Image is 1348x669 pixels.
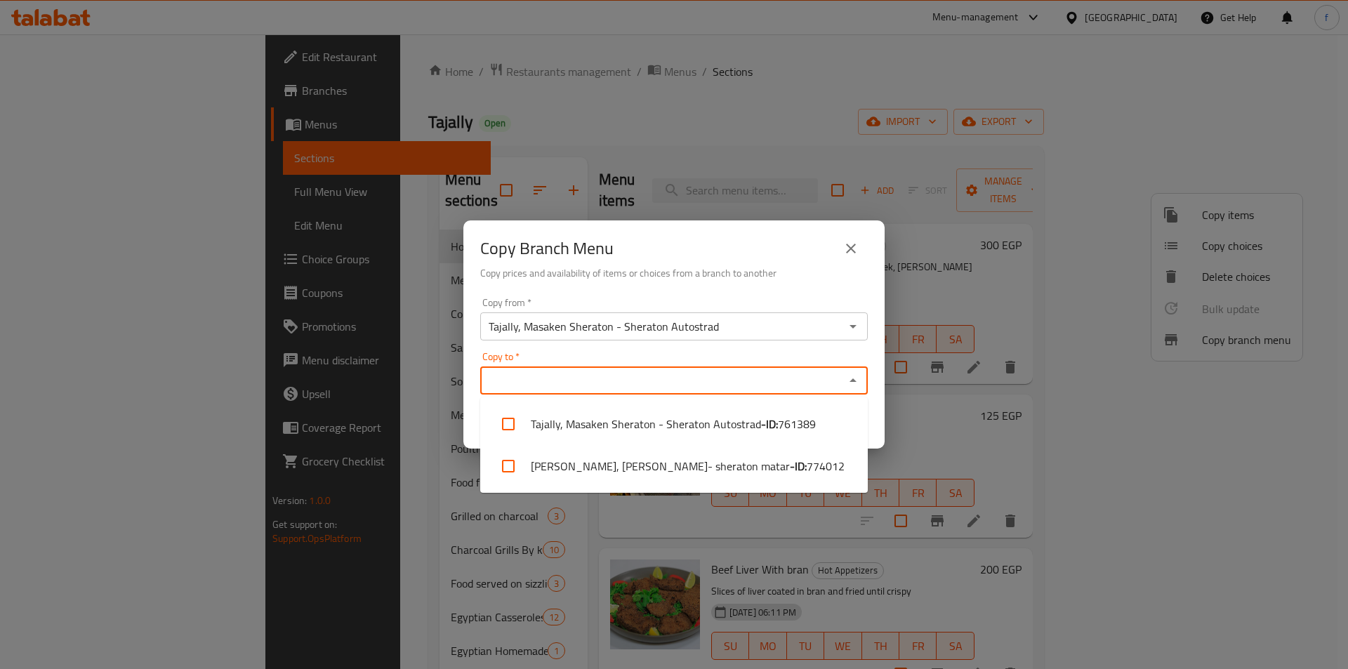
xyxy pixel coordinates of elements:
span: 774012 [807,458,845,475]
li: [PERSON_NAME], [PERSON_NAME]- sheraton matar [480,445,868,487]
button: Close [843,371,863,390]
h2: Copy Branch Menu [480,237,614,260]
span: 761389 [778,416,816,432]
b: - ID: [790,458,807,475]
button: Open [843,317,863,336]
button: close [834,232,868,265]
li: Tajally, Masaken Sheraton - Sheraton Autostrad [480,403,868,445]
b: - ID: [761,416,778,432]
h6: Copy prices and availability of items or choices from a branch to another [480,265,868,281]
